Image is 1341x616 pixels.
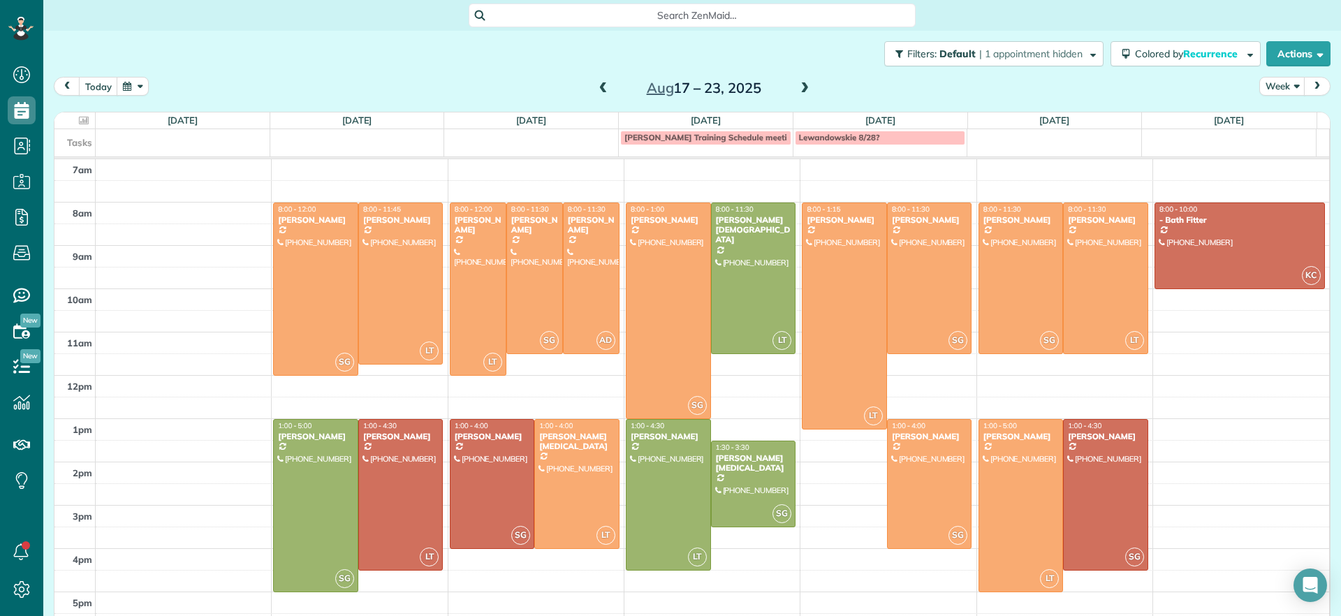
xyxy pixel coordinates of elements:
div: [PERSON_NAME][MEDICAL_DATA] [538,432,615,452]
span: 1:00 - 4:00 [455,421,488,430]
div: [PERSON_NAME] [454,432,531,441]
span: 1:00 - 4:30 [1068,421,1101,430]
span: KC [1302,266,1321,285]
span: SG [1040,331,1059,350]
div: [PERSON_NAME] [630,432,707,441]
span: 1:00 - 4:30 [363,421,397,430]
span: 1:00 - 4:00 [892,421,925,430]
span: SG [335,569,354,588]
span: LT [483,353,502,372]
span: [PERSON_NAME] Training Schedule meeting? [624,132,800,142]
span: 10am [67,294,92,305]
span: Default [939,47,976,60]
span: SG [948,331,967,350]
button: Colored byRecurrence [1111,41,1261,66]
span: Aug [647,79,674,96]
span: 8:00 - 11:45 [363,205,401,214]
span: Colored by [1135,47,1243,60]
a: [DATE] [168,115,198,126]
span: 7am [73,164,92,175]
a: [DATE] [1214,115,1244,126]
div: [PERSON_NAME] [277,432,354,441]
div: [PERSON_NAME] [1067,432,1144,441]
span: 8:00 - 11:30 [892,205,930,214]
span: SG [772,504,791,523]
span: 3pm [73,511,92,522]
span: 8:00 - 12:00 [455,205,492,214]
div: [PERSON_NAME] [806,215,883,225]
span: SG [948,526,967,545]
span: 9am [73,251,92,262]
span: 8:00 - 11:30 [983,205,1021,214]
a: [DATE] [516,115,546,126]
span: 1:00 - 4:30 [631,421,664,430]
a: [DATE] [1039,115,1069,126]
button: prev [54,77,80,96]
span: 4pm [73,554,92,565]
div: [PERSON_NAME][DEMOGRAPHIC_DATA] [715,215,792,245]
a: Filters: Default | 1 appointment hidden [877,41,1104,66]
div: [PERSON_NAME] [1067,215,1144,225]
div: [PERSON_NAME] [983,432,1060,441]
span: LT [420,342,439,360]
div: [PERSON_NAME] [983,215,1060,225]
span: LT [1040,569,1059,588]
div: [PERSON_NAME][MEDICAL_DATA] [715,453,792,474]
div: [PERSON_NAME] [891,432,968,441]
span: LT [420,548,439,566]
span: LT [596,526,615,545]
span: SG [335,353,354,372]
span: Filters: [907,47,937,60]
div: [PERSON_NAME] [454,215,502,235]
span: SG [1125,548,1144,566]
span: 8:00 - 11:30 [1068,205,1106,214]
span: LT [1125,331,1144,350]
a: [DATE] [691,115,721,126]
span: LT [688,548,707,566]
span: 1:00 - 5:00 [983,421,1017,430]
button: Filters: Default | 1 appointment hidden [884,41,1104,66]
span: 8:00 - 1:15 [807,205,840,214]
div: - Bath Fitter [1159,215,1321,225]
span: 11am [67,337,92,349]
button: Actions [1266,41,1331,66]
span: 8am [73,207,92,219]
div: [PERSON_NAME] [891,215,968,225]
span: LT [772,331,791,350]
div: [PERSON_NAME] [362,215,439,225]
a: [DATE] [865,115,895,126]
span: 8:00 - 11:30 [511,205,549,214]
div: [PERSON_NAME] [277,215,354,225]
div: Open Intercom Messenger [1294,569,1327,602]
button: Week [1259,77,1305,96]
span: Lewandowskie 8/28? [799,132,880,142]
div: [PERSON_NAME] [511,215,559,235]
div: [PERSON_NAME] [362,432,439,441]
span: AD [596,331,615,350]
span: 8:00 - 12:00 [278,205,316,214]
span: 1:00 - 5:00 [278,421,312,430]
span: SG [540,331,559,350]
span: | 1 appointment hidden [979,47,1083,60]
span: 1:30 - 3:30 [716,443,749,452]
button: today [79,77,118,96]
span: 8:00 - 10:00 [1159,205,1197,214]
button: next [1304,77,1331,96]
span: 1:00 - 4:00 [539,421,573,430]
span: 8:00 - 11:30 [716,205,754,214]
div: [PERSON_NAME] [567,215,615,235]
div: [PERSON_NAME] [630,215,707,225]
span: 12pm [67,381,92,392]
h2: 17 – 23, 2025 [617,80,791,96]
span: Recurrence [1183,47,1240,60]
span: SG [511,526,530,545]
span: 8:00 - 11:30 [568,205,606,214]
span: 5pm [73,597,92,608]
span: SG [688,396,707,415]
span: 8:00 - 1:00 [631,205,664,214]
span: 1pm [73,424,92,435]
span: LT [864,406,883,425]
span: 2pm [73,467,92,478]
span: New [20,349,41,363]
span: New [20,314,41,328]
